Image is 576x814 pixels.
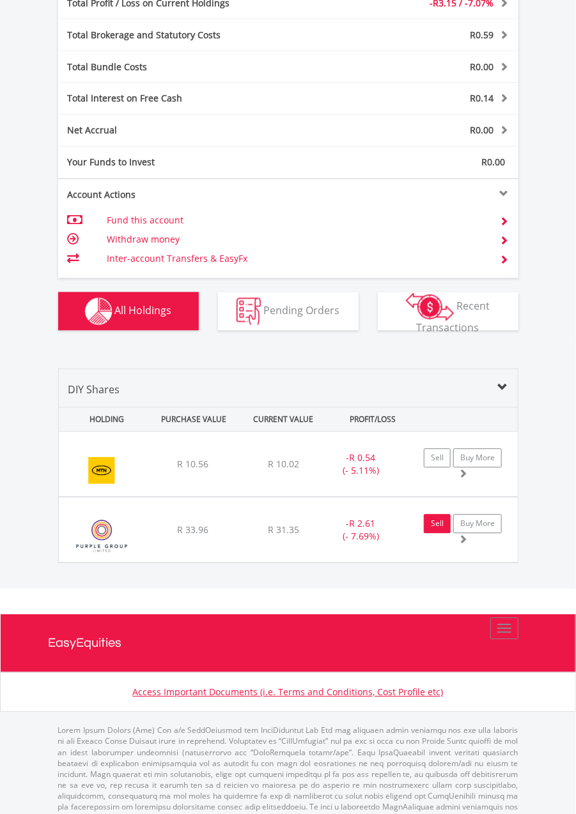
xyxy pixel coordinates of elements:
img: EQU.ZA.PPE.png [65,514,139,559]
div: PURCHASE VALUE [150,408,237,432]
span: R 33.96 [177,524,208,536]
span: R0.14 [471,93,494,105]
button: Recent Transactions [378,292,518,331]
div: - (- 7.69%) [321,518,401,543]
td: Withdraw money [107,230,485,250]
img: transactions-zar-wht.png [406,293,454,321]
div: CURRENT VALUE [240,408,327,432]
span: R 10.56 [177,458,208,471]
span: R0.00 [471,61,494,73]
a: Buy More [453,449,502,468]
a: Sell [424,449,451,468]
span: Pending Orders [263,303,339,317]
a: Access Important Documents (i.e. Terms and Conditions, Cost Profile etc) [133,686,444,698]
div: Account Actions [58,189,288,202]
span: R 10.02 [268,458,299,471]
div: Your Funds to Invest [58,156,288,169]
span: R0.00 [471,124,494,137]
button: All Holdings [58,292,199,331]
div: Total Brokerage and Statutory Costs [58,29,327,41]
span: R0.59 [471,29,494,41]
span: All Holdings [115,303,172,317]
span: R 2.61 [349,518,375,530]
span: R 31.35 [268,524,299,536]
div: PROFIT/LOSS [330,408,417,432]
td: Inter-account Transfers & EasyFx [107,250,485,269]
button: Pending Orders [218,292,359,331]
a: Buy More [453,515,502,534]
span: DIY Shares [68,383,120,397]
td: Fund this account [107,211,485,230]
span: R 0.54 [349,452,375,464]
img: EQU.ZA.MTN.png [65,448,139,494]
div: - (- 5.11%) [321,452,401,478]
div: HOLDING [60,408,147,432]
img: holdings-wht.png [85,298,113,326]
span: R0.00 [482,156,506,169]
div: Total Interest on Free Cash [58,93,327,105]
a: EasyEquities [49,615,528,672]
a: Sell [424,515,451,534]
div: Net Accrual [58,124,327,137]
img: pending_instructions-wht.png [237,298,261,326]
div: Total Bundle Costs [58,61,327,73]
